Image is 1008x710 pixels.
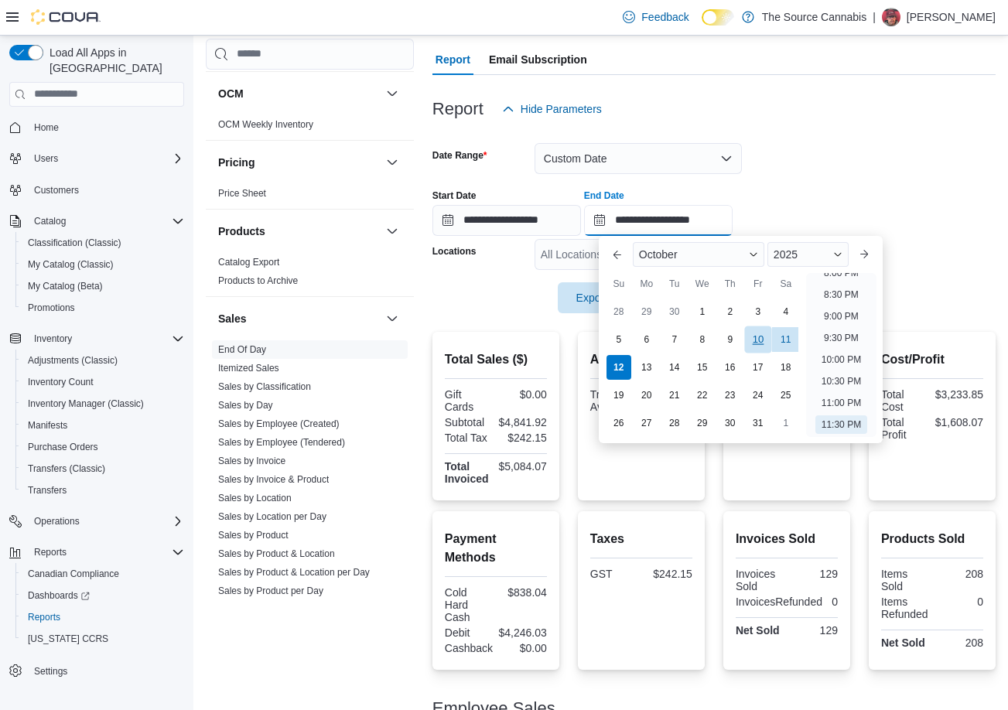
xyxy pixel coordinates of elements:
[22,351,124,370] a: Adjustments (Classic)
[535,143,742,174] button: Custom Date
[690,383,715,408] div: day-22
[806,273,876,437] ul: Time
[935,568,983,580] div: 208
[28,181,85,200] a: Customers
[790,568,838,580] div: 129
[736,596,822,608] div: InvoicesRefunded
[22,277,184,295] span: My Catalog (Beta)
[3,541,190,563] button: Reports
[774,327,798,352] div: day-11
[34,515,80,527] span: Operations
[218,510,326,523] span: Sales by Location per Day
[445,530,547,567] h2: Payment Methods
[28,354,118,367] span: Adjustments (Classic)
[584,205,733,236] input: Press the down key to enter a popover containing a calendar. Press the escape key to close the po...
[499,626,547,639] div: $4,246.03
[445,388,493,413] div: Gift Cards
[3,510,190,532] button: Operations
[28,419,67,432] span: Manifests
[22,586,184,605] span: Dashboards
[634,355,659,380] div: day-13
[718,271,743,296] div: Th
[218,275,298,286] a: Products to Archive
[28,661,184,680] span: Settings
[218,437,345,448] a: Sales by Employee (Tendered)
[607,299,631,324] div: day-28
[499,586,547,599] div: $838.04
[218,399,273,411] span: Sales by Day
[218,86,244,101] h3: OCM
[702,9,734,26] input: Dark Mode
[28,118,184,137] span: Home
[445,416,493,428] div: Subtotal
[31,9,101,25] img: Cova
[218,381,311,393] span: Sales by Classification
[15,606,190,628] button: Reports
[22,299,184,317] span: Promotions
[774,271,798,296] div: Sa
[662,411,687,435] div: day-28
[22,416,73,435] a: Manifests
[218,311,247,326] h3: Sales
[34,215,66,227] span: Catalog
[28,484,67,497] span: Transfers
[218,566,370,579] span: Sales by Product & Location per Day
[489,44,587,75] span: Email Subscription
[935,596,983,608] div: 0
[436,44,470,75] span: Report
[3,328,190,350] button: Inventory
[829,596,838,608] div: 0
[218,86,380,101] button: OCM
[590,530,692,548] h2: Taxes
[22,277,109,295] a: My Catalog (Beta)
[432,189,477,202] label: Start Date
[718,355,743,380] div: day-16
[607,383,631,408] div: day-19
[15,393,190,415] button: Inventory Manager (Classic)
[15,275,190,297] button: My Catalog (Beta)
[605,298,800,437] div: October, 2025
[28,118,65,137] a: Home
[746,355,771,380] div: day-17
[218,474,329,485] a: Sales by Invoice & Product
[218,275,298,287] span: Products to Archive
[22,459,184,478] span: Transfers (Classic)
[634,327,659,352] div: day-6
[218,363,279,374] a: Itemized Sales
[690,327,715,352] div: day-8
[34,665,67,678] span: Settings
[499,460,547,473] div: $5,084.07
[15,232,190,254] button: Classification (Classic)
[218,436,345,449] span: Sales by Employee (Tendered)
[15,371,190,393] button: Inventory Count
[15,254,190,275] button: My Catalog (Classic)
[590,350,692,369] h2: Average Spent
[28,512,184,531] span: Operations
[815,415,867,434] li: 11:30 PM
[28,212,72,230] button: Catalog
[218,511,326,522] a: Sales by Location per Day
[818,307,865,326] li: 9:00 PM
[218,567,370,578] a: Sales by Product & Location per Day
[499,432,547,444] div: $242.15
[617,2,695,32] a: Feedback
[634,299,659,324] div: day-29
[206,115,414,140] div: OCM
[690,299,715,324] div: day-1
[718,383,743,408] div: day-23
[28,329,184,348] span: Inventory
[3,659,190,681] button: Settings
[218,456,285,466] a: Sales by Invoice
[218,493,292,503] a: Sales by Location
[43,45,184,76] span: Load All Apps in [GEOGRAPHIC_DATA]
[218,548,335,559] a: Sales by Product & Location
[718,411,743,435] div: day-30
[15,458,190,480] button: Transfers (Classic)
[605,242,630,267] button: Previous Month
[3,148,190,169] button: Users
[218,473,329,486] span: Sales by Invoice & Product
[815,350,867,369] li: 10:00 PM
[22,608,184,626] span: Reports
[736,568,784,592] div: Invoices Sold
